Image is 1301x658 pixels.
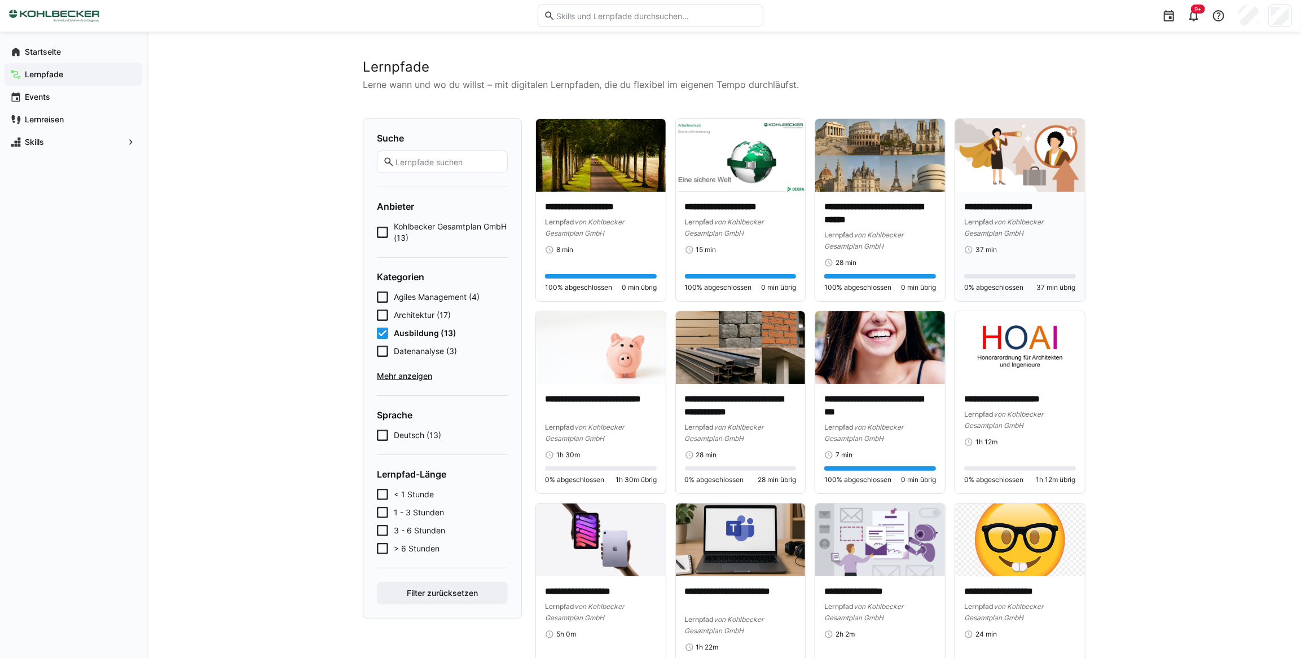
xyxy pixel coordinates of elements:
[824,602,903,622] span: von Kohlbecker Gesamtplan GmbH
[815,311,945,384] img: image
[685,475,744,484] span: 0% abgeschlossen
[685,218,714,226] span: Lernpfad
[545,218,624,237] span: von Kohlbecker Gesamtplan GmbH
[836,451,852,460] span: 7 min
[955,311,1085,384] img: image
[964,218,1043,237] span: von Kohlbecker Gesamtplan GmbH
[556,451,580,460] span: 1h 30m
[815,504,945,576] img: image
[955,119,1085,192] img: image
[394,346,457,357] span: Datenanalyse (3)
[964,218,994,226] span: Lernpfad
[545,602,624,622] span: von Kohlbecker Gesamtplan GmbH
[555,11,757,21] input: Skills und Lernpfade durchsuchen…
[964,410,994,418] span: Lernpfad
[824,602,854,611] span: Lernpfad
[377,201,508,212] h4: Anbieter
[363,59,1085,76] h2: Lernpfade
[964,283,1023,292] span: 0% abgeschlossen
[685,423,764,443] span: von Kohlbecker Gesamtplan GmbH
[1037,283,1076,292] span: 37 min übrig
[536,504,666,576] img: image
[975,438,997,447] span: 1h 12m
[545,602,574,611] span: Lernpfad
[556,245,573,254] span: 8 min
[377,582,508,604] button: Filter zurücksetzen
[394,430,441,441] span: Deutsch (13)
[394,310,451,321] span: Architektur (17)
[394,292,480,303] span: Agiles Management (4)
[685,218,764,237] span: von Kohlbecker Gesamtplan GmbH
[836,258,856,267] span: 28 min
[1036,475,1076,484] span: 1h 12m übrig
[545,218,574,226] span: Lernpfad
[964,602,994,611] span: Lernpfad
[975,245,997,254] span: 37 min
[394,221,508,244] span: Kohlbecker Gesamtplan GmbH (13)
[394,507,444,518] span: 1 - 3 Stunden
[394,328,456,339] span: Ausbildung (13)
[761,283,796,292] span: 0 min übrig
[377,370,508,382] span: Mehr anzeigen
[824,283,891,292] span: 100% abgeschlossen
[405,588,480,599] span: Filter zurücksetzen
[616,475,657,484] span: 1h 30m übrig
[696,643,719,652] span: 1h 22m
[696,245,717,254] span: 15 min
[536,119,666,192] img: image
[824,475,891,484] span: 100% abgeschlossen
[964,410,1043,430] span: von Kohlbecker Gesamtplan GmbH
[836,630,855,639] span: 2h 2m
[377,271,508,282] h4: Kategorien
[377,133,508,144] h4: Suche
[824,231,854,239] span: Lernpfad
[545,283,612,292] span: 100% abgeschlossen
[394,525,445,536] span: 3 - 6 Stunden
[964,602,1043,622] span: von Kohlbecker Gesamtplan GmbH
[394,543,439,554] span: > 6 Stunden
[394,489,434,500] span: < 1 Stunde
[394,157,502,167] input: Lernpfade suchen
[815,119,945,192] img: image
[676,311,806,384] img: image
[901,475,936,484] span: 0 min übrig
[955,504,1085,576] img: image
[536,311,666,384] img: image
[824,423,903,443] span: von Kohlbecker Gesamtplan GmbH
[696,451,717,460] span: 28 min
[545,423,574,431] span: Lernpfad
[556,630,576,639] span: 5h 0m
[676,504,806,576] img: image
[377,409,508,421] h4: Sprache
[363,78,1085,91] p: Lerne wann und wo du willst – mit digitalen Lernpfaden, die du flexibel im eigenen Tempo durchläu...
[685,283,752,292] span: 100% abgeschlossen
[545,475,604,484] span: 0% abgeschlossen
[824,231,903,250] span: von Kohlbecker Gesamtplan GmbH
[685,615,764,635] span: von Kohlbecker Gesamtplan GmbH
[377,469,508,480] h4: Lernpfad-Länge
[676,119,806,192] img: image
[901,283,936,292] span: 0 min übrig
[824,423,854,431] span: Lernpfad
[545,423,624,443] span: von Kohlbecker Gesamtplan GmbH
[1194,6,1202,12] span: 9+
[685,615,714,624] span: Lernpfad
[758,475,796,484] span: 28 min übrig
[622,283,657,292] span: 0 min übrig
[975,630,997,639] span: 24 min
[685,423,714,431] span: Lernpfad
[964,475,1023,484] span: 0% abgeschlossen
